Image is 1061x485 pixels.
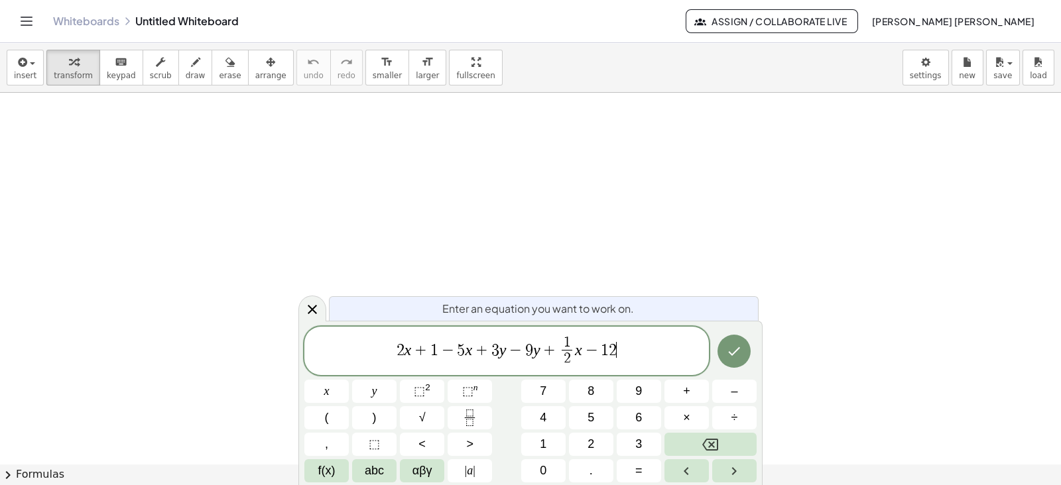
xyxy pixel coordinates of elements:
button: 4 [521,406,566,429]
span: draw [186,71,206,80]
button: 6 [617,406,661,429]
span: + [683,382,690,400]
button: Square root [400,406,444,429]
button: [PERSON_NAME] [PERSON_NAME] [861,9,1045,33]
button: erase [212,50,248,85]
var: x [405,341,412,358]
var: y [533,341,540,358]
i: redo [340,54,353,70]
span: ⬚ [414,384,425,398]
span: – [731,382,737,400]
span: 6 [635,409,642,427]
button: ( [304,406,349,429]
button: Greek alphabet [400,459,444,482]
button: format_sizelarger [408,50,446,85]
button: Equals [617,459,661,482]
span: . [590,462,593,480]
button: undoundo [296,50,331,85]
span: save [993,71,1012,80]
button: draw [178,50,213,85]
span: ( [325,409,329,427]
button: Toggle navigation [16,11,37,32]
button: 3 [617,433,661,456]
button: Placeholder [352,433,397,456]
var: y [499,341,507,358]
button: save [986,50,1020,85]
button: 5 [569,406,613,429]
span: 2 [588,435,594,453]
span: − [438,342,458,358]
span: redo [338,71,355,80]
button: 9 [617,380,661,403]
button: Plus [664,380,709,403]
span: new [959,71,975,80]
span: 2 [609,342,617,358]
span: transform [54,71,93,80]
span: y [372,382,377,400]
button: Less than [400,433,444,456]
span: | [465,464,468,477]
i: keyboard [115,54,127,70]
button: settings [903,50,949,85]
span: ⬚ [369,435,380,453]
i: undo [307,54,320,70]
button: y [352,380,397,403]
span: × [683,409,690,427]
button: Right arrow [712,459,757,482]
span: = [635,462,643,480]
span: f(x) [318,462,336,480]
span: 1 [564,335,571,350]
span: − [582,342,601,358]
button: redoredo [330,50,363,85]
span: insert [14,71,36,80]
button: Alphabet [352,459,397,482]
span: fullscreen [456,71,495,80]
span: Assign / Collaborate Live [697,15,847,27]
span: , [325,435,328,453]
button: Greater than [448,433,492,456]
span: 1 [430,342,438,358]
i: format_size [421,54,434,70]
span: scrub [150,71,172,80]
span: √ [419,409,426,427]
span: 4 [540,409,546,427]
button: . [569,459,613,482]
button: 1 [521,433,566,456]
span: settings [910,71,942,80]
span: load [1030,71,1047,80]
span: | [473,464,475,477]
span: [PERSON_NAME] [PERSON_NAME] [871,15,1034,27]
button: Fraction [448,406,492,429]
span: x [324,382,330,400]
button: Assign / Collaborate Live [686,9,859,33]
button: Backspace [664,433,757,456]
span: 7 [540,382,546,400]
span: αβγ [412,462,432,480]
span: undo [304,71,324,80]
span: 1 [601,342,609,358]
span: 5 [588,409,594,427]
span: ÷ [731,409,738,427]
a: Whiteboards [53,15,119,28]
span: + [472,342,491,358]
button: fullscreen [449,50,502,85]
span: ⬚ [462,384,473,398]
span: + [540,342,560,358]
var: x [465,341,472,358]
span: smaller [373,71,402,80]
span: arrange [255,71,286,80]
button: 8 [569,380,613,403]
button: insert [7,50,44,85]
sup: 2 [425,382,430,392]
span: abc [365,462,384,480]
button: , [304,433,349,456]
span: Enter an equation you want to work on. [442,301,634,317]
span: 9 [525,342,533,358]
button: Divide [712,406,757,429]
button: keyboardkeypad [99,50,143,85]
span: erase [219,71,241,80]
button: Times [664,406,709,429]
button: Left arrow [664,459,709,482]
button: Squared [400,380,444,403]
span: keypad [107,71,136,80]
